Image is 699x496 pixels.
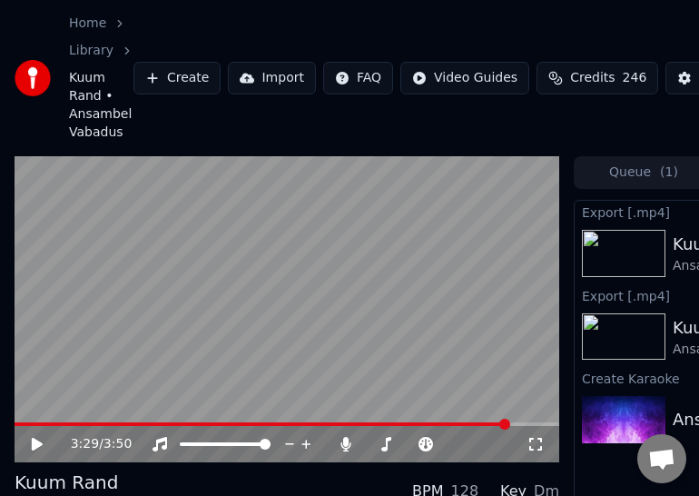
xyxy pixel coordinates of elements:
[637,434,686,483] a: Open chat
[71,435,114,453] div: /
[228,62,315,94] button: Import
[15,470,135,495] div: Kuum Rand
[69,42,113,60] a: Library
[660,164,678,182] span: ( 1 )
[103,435,132,453] span: 3:50
[537,62,658,94] button: Credits246
[71,435,99,453] span: 3:29
[15,60,51,96] img: youka
[400,62,529,94] button: Video Guides
[323,62,393,94] button: FAQ
[69,15,133,142] nav: breadcrumb
[133,62,222,94] button: Create
[570,69,615,87] span: Credits
[69,15,106,33] a: Home
[623,69,647,87] span: 246
[69,69,133,142] span: Kuum Rand • Ansambel Vabadus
